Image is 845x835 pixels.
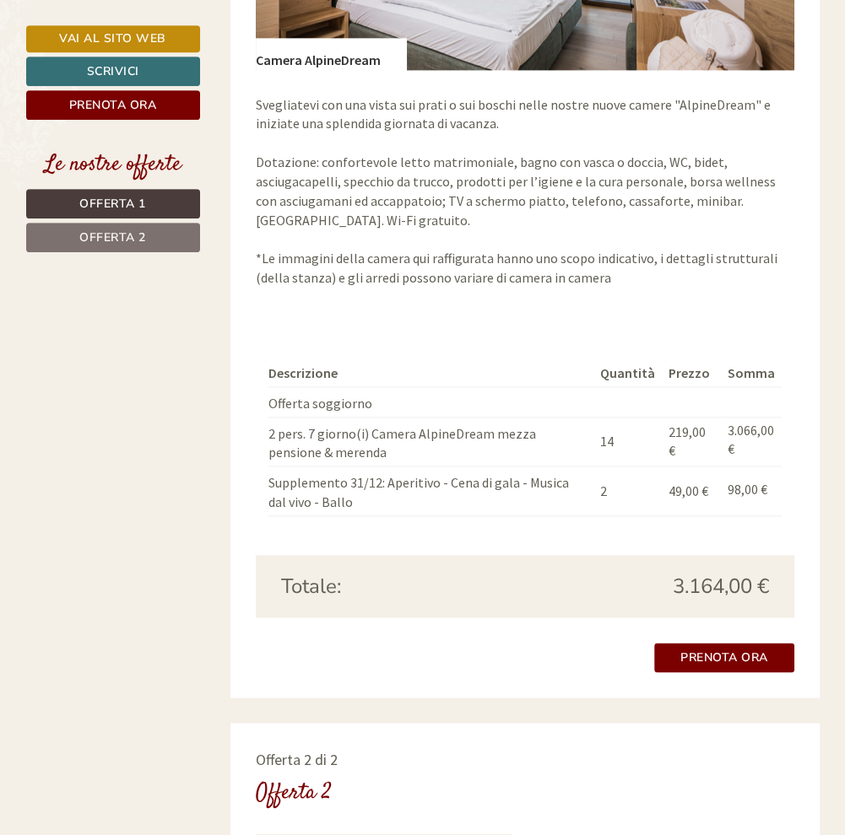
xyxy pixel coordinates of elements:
[662,360,721,386] th: Prezzo
[721,466,782,516] td: 98,00 €
[282,46,526,97] div: Buon giorno, come possiamo aiutarla?
[290,82,513,94] small: 13:37
[721,360,782,386] th: Somma
[268,360,593,386] th: Descrizione
[268,466,593,516] td: Supplemento 31/12: Aperitivo - Cena di gala - Musica dal vivo - Ballo
[268,417,593,466] td: 2 pers. 7 giorno(i) Camera AlpineDream mezza pensione & merenda
[268,386,593,417] td: Offerta soggiorno
[593,360,662,386] th: Quantità
[593,417,662,466] td: 14
[256,749,338,768] span: Offerta 2 di 2
[654,643,794,672] a: Prenota ora
[79,196,146,212] span: Offerta 1
[290,49,513,62] div: Lei
[673,572,769,601] span: 3.164,00 €
[721,417,782,466] td: 3.066,00 €
[669,482,708,499] span: 49,00 €
[26,25,200,52] a: Vai al sito web
[256,95,794,288] p: Svegliatevi con una vista sui prati o sui boschi nelle nostre nuove camere "AlpineDream" e inizia...
[268,572,525,601] div: Totale:
[669,423,706,460] span: 219,00 €
[593,466,662,516] td: 2
[79,229,146,245] span: Offerta 2
[452,444,539,474] button: Invia
[26,90,200,120] a: Prenota ora
[26,57,200,86] a: Scrivici
[256,777,332,808] div: Offerta 2
[26,149,200,180] div: Le nostre offerte
[256,38,406,70] div: Camera AlpineDream
[235,13,304,41] div: giovedì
